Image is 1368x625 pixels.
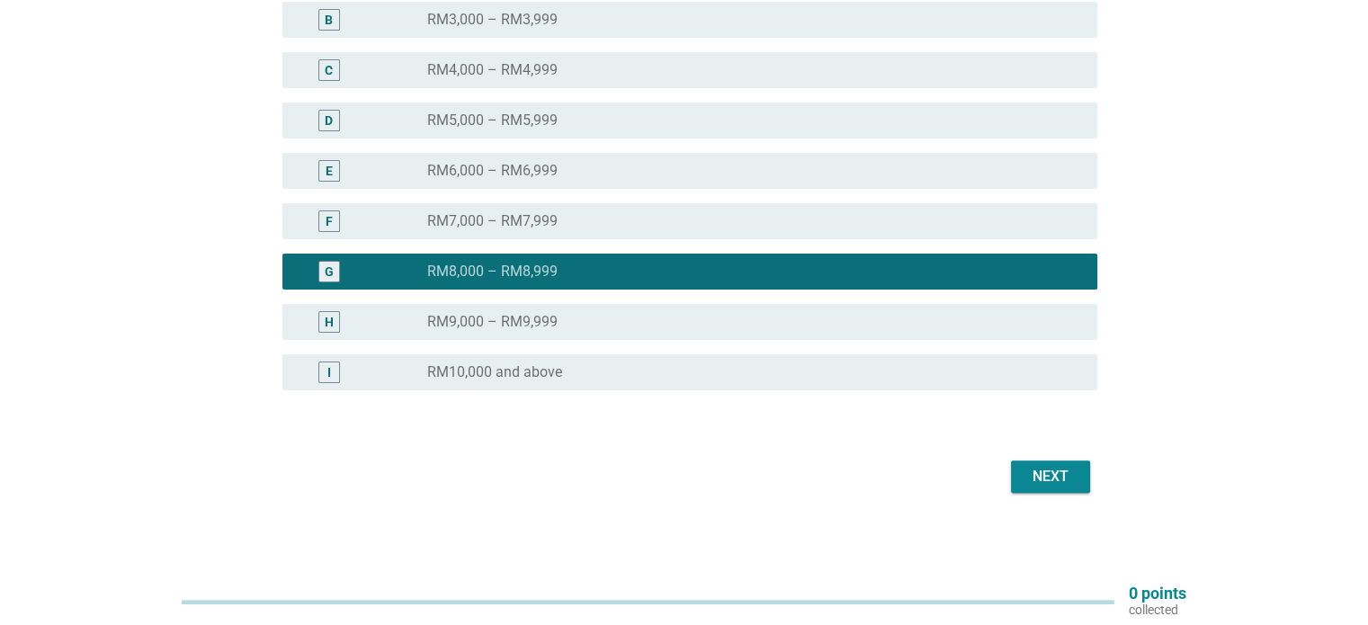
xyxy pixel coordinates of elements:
label: RM3,000 – RM3,999 [427,11,558,29]
div: G [325,263,334,281]
div: H [325,313,334,332]
label: RM7,000 – RM7,999 [427,212,558,230]
div: Next [1025,466,1076,487]
label: RM6,000 – RM6,999 [427,162,558,180]
p: collected [1129,602,1186,618]
button: Next [1011,460,1090,493]
div: D [325,112,333,130]
div: B [325,11,333,30]
label: RM10,000 and above [427,363,562,381]
div: I [327,363,331,382]
label: RM8,000 – RM8,999 [427,263,558,281]
div: F [326,212,333,231]
div: C [325,61,333,80]
div: E [326,162,333,181]
label: RM5,000 – RM5,999 [427,112,558,129]
label: RM4,000 – RM4,999 [427,61,558,79]
label: RM9,000 – RM9,999 [427,313,558,331]
p: 0 points [1129,585,1186,602]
